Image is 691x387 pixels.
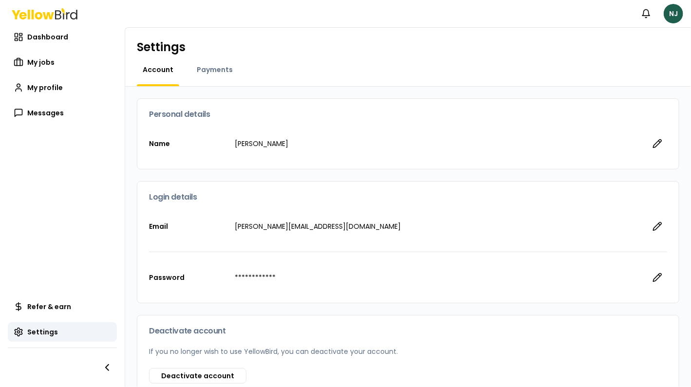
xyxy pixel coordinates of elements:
h3: Login details [149,193,667,201]
span: My profile [27,83,63,92]
p: [PERSON_NAME][EMAIL_ADDRESS][DOMAIN_NAME] [235,221,640,231]
a: Refer & earn [8,297,117,316]
p: [PERSON_NAME] [235,139,640,148]
button: Deactivate account [149,368,246,384]
a: My profile [8,78,117,97]
a: Account [137,65,179,74]
a: Messages [8,103,117,123]
span: Dashboard [27,32,68,42]
a: My jobs [8,53,117,72]
h1: Settings [137,39,679,55]
p: Name [149,139,227,148]
span: NJ [664,4,683,23]
h3: Deactivate account [149,327,667,335]
p: If you no longer wish to use YellowBird, you can deactivate your account. [149,347,667,356]
a: Settings [8,322,117,342]
p: Email [149,221,227,231]
span: Settings [27,327,58,337]
a: Payments [191,65,239,74]
span: Refer & earn [27,302,71,312]
span: Account [143,65,173,74]
span: Messages [27,108,64,118]
span: My jobs [27,57,55,67]
a: Dashboard [8,27,117,47]
span: Payments [197,65,233,74]
p: Password [149,273,227,282]
h3: Personal details [149,111,667,118]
